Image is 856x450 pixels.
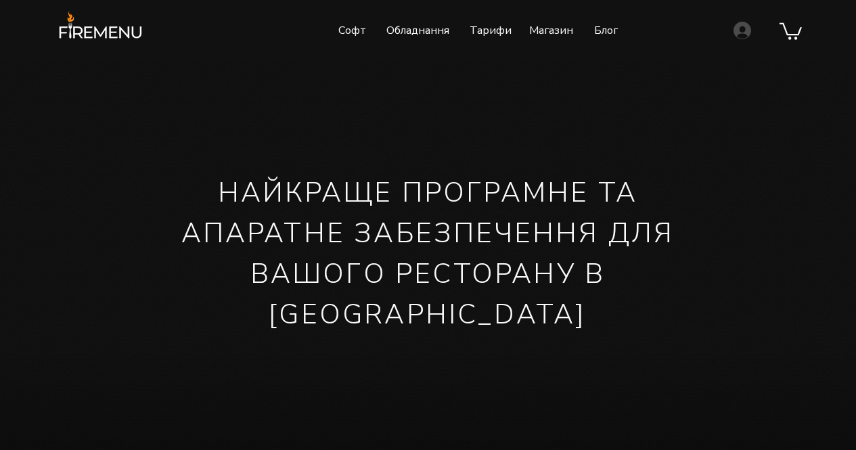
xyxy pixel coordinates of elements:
p: Обладнання [380,14,456,47]
span: НАЙКРАЩЕ ПРОГРАМНЕ ТА АПАРАТНЕ ЗАБЕЗПЕЧЕННЯ ДЛЯ ВАШОГО РЕСТОРАНУ В [GEOGRAPHIC_DATA] [181,175,675,333]
a: Магазин [519,14,583,47]
a: Софт [328,14,376,47]
nav: Сайт [246,14,628,47]
a: Обладнання [376,14,459,47]
p: Тарифи [463,14,518,47]
p: Софт [332,14,373,47]
a: Тарифи [459,14,519,47]
p: Магазин [522,14,580,47]
img: Логотип FireMenu [54,10,147,49]
a: Блог [583,14,628,47]
p: Блог [587,14,625,47]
